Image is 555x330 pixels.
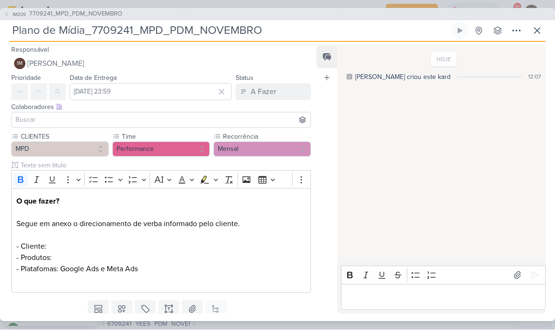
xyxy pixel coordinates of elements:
div: Editor editing area: main [341,284,546,310]
p: Segue em anexo o direcionamento de verba informado pelo cliente. - Cliente: - Produtos: - Platafo... [16,196,306,275]
span: [PERSON_NAME] [27,58,84,70]
div: Isabella Machado Guimarães [14,58,25,70]
label: Responsável [11,46,49,54]
strong: O que fazer? [16,197,59,206]
div: Editor editing area: main [11,189,311,293]
button: MPD [11,142,109,157]
div: Colaboradores [11,102,311,112]
div: [PERSON_NAME] criou este kard [355,72,451,82]
label: CLIENTES [20,132,109,142]
div: A Fazer [251,86,276,98]
label: Recorrência [222,132,311,142]
label: Time [121,132,210,142]
input: Texto sem título [19,161,311,171]
label: Status [236,74,254,82]
label: Data de Entrega [70,74,117,82]
button: Performance [112,142,210,157]
div: 12:07 [528,73,541,81]
label: Prioridade [11,74,41,82]
div: Editor toolbar [11,171,311,189]
div: Ligar relógio [456,27,464,35]
button: A Fazer [236,84,311,101]
div: Editor toolbar [341,266,546,284]
input: Kard Sem Título [9,23,450,39]
input: Select a date [70,84,232,101]
input: Buscar [14,115,309,126]
p: IM [17,62,23,67]
button: Mensal [214,142,311,157]
button: IM [PERSON_NAME] [11,55,311,72]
